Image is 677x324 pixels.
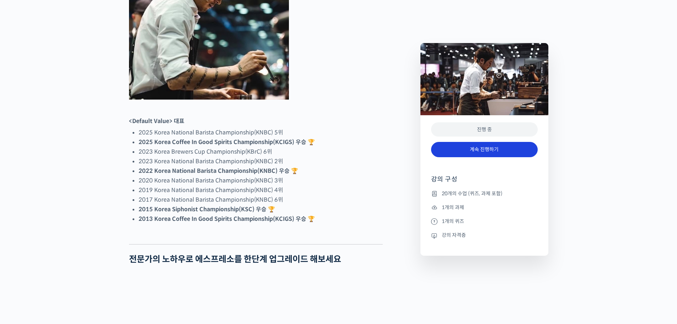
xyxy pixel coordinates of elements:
[431,217,538,225] li: 1개의 퀴즈
[2,225,47,243] a: 홈
[129,254,341,265] strong: 전문가의 노하우로 에스프레소를 한단계 업그레이드 해보세요
[431,189,538,198] li: 20개의 수업 (퀴즈, 과제 포함)
[139,147,383,156] li: 2023 Korea Brewers Cup Championship(KBrC) 6위
[139,215,315,223] strong: 2013 Korea Coffee In Good Spirits Championship(KCIGS) 우승 🏆
[139,206,275,213] strong: 2015 Korea Siphonist Championship(KSC) 우승 🏆
[139,156,383,166] li: 2023 Korea National Barista Championship(KNBC) 2위
[139,185,383,195] li: 2019 Korea National Barista Championship(KNBC) 4위
[139,167,298,175] strong: 2022 Korea National Barista Championship(KNBC) 우승 🏆
[110,236,118,242] span: 설정
[431,175,538,189] h4: 강의 구성
[139,128,383,137] li: 2025 Korea National Barista Championship(KNBC) 5위
[431,203,538,212] li: 1개의 과제
[431,231,538,240] li: 강의 자격증
[129,117,184,125] strong: <Default Value> 대표
[92,225,136,243] a: 설정
[22,236,27,242] span: 홈
[431,122,538,137] div: 진행 중
[139,138,315,146] strong: 2025 Korea Coffee In Good Spirits Championship(KCIGS) 우승 🏆
[47,225,92,243] a: 대화
[65,237,74,242] span: 대화
[431,142,538,157] a: 계속 진행하기
[139,176,383,185] li: 2020 Korea National Barista Championship(KNBC) 3위
[139,195,383,205] li: 2017 Korea National Barista Championship(KNBC) 6위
